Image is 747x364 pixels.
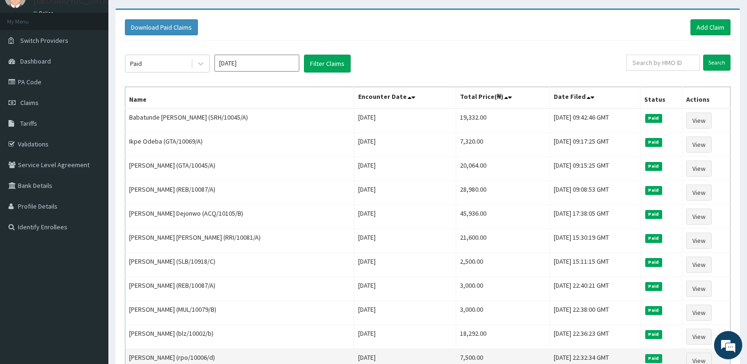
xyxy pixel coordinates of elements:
[125,157,354,181] td: [PERSON_NAME] (GTA/10045/A)
[550,181,640,205] td: [DATE] 09:08:53 GMT
[304,55,351,73] button: Filter Claims
[456,205,550,229] td: 45,936.00
[686,137,712,153] a: View
[686,209,712,225] a: View
[456,277,550,301] td: 3,000.00
[456,229,550,253] td: 21,600.00
[354,253,456,277] td: [DATE]
[686,257,712,273] a: View
[456,133,550,157] td: 7,320.00
[550,108,640,133] td: [DATE] 09:42:46 GMT
[645,330,662,339] span: Paid
[354,87,456,109] th: Encounter Date
[686,113,712,129] a: View
[550,229,640,253] td: [DATE] 15:30:19 GMT
[125,277,354,301] td: [PERSON_NAME] (REB/10087/A)
[550,205,640,229] td: [DATE] 17:38:05 GMT
[626,55,700,71] input: Search by HMO ID
[125,133,354,157] td: Ikpe Odeba (GTA/10069/A)
[354,277,456,301] td: [DATE]
[456,87,550,109] th: Total Price(₦)
[456,301,550,325] td: 3,000.00
[125,301,354,325] td: [PERSON_NAME] (MUL/10079/B)
[645,210,662,218] span: Paid
[125,181,354,205] td: [PERSON_NAME] (REB/10087/A)
[645,114,662,122] span: Paid
[640,87,682,109] th: Status
[645,162,662,170] span: Paid
[686,185,712,201] a: View
[645,306,662,315] span: Paid
[125,325,354,349] td: [PERSON_NAME] (blz/10002/b)
[686,161,712,177] a: View
[690,19,731,35] a: Add Claim
[354,157,456,181] td: [DATE]
[125,19,198,35] button: Download Paid Claims
[354,133,456,157] td: [DATE]
[550,301,640,325] td: [DATE] 22:38:00 GMT
[17,47,38,71] img: d_794563401_company_1708531726252_794563401
[550,253,640,277] td: [DATE] 15:11:15 GMT
[645,186,662,194] span: Paid
[456,108,550,133] td: 19,332.00
[354,229,456,253] td: [DATE]
[550,87,640,109] th: Date Filed
[354,108,456,133] td: [DATE]
[682,87,731,109] th: Actions
[125,87,354,109] th: Name
[33,10,56,16] a: Online
[125,229,354,253] td: [PERSON_NAME] [PERSON_NAME] (RRI/10081/A)
[49,53,158,65] div: Chat with us now
[645,138,662,146] span: Paid
[686,233,712,249] a: View
[20,36,68,45] span: Switch Providers
[354,205,456,229] td: [DATE]
[686,281,712,297] a: View
[645,234,662,243] span: Paid
[20,98,39,107] span: Claims
[645,354,662,363] span: Paid
[456,253,550,277] td: 2,500.00
[456,157,550,181] td: 20,064.00
[550,133,640,157] td: [DATE] 09:17:25 GMT
[550,277,640,301] td: [DATE] 22:40:21 GMT
[645,258,662,267] span: Paid
[703,55,731,71] input: Search
[686,329,712,345] a: View
[130,59,142,68] div: Paid
[214,55,299,72] input: Select Month and Year
[550,325,640,349] td: [DATE] 22:36:23 GMT
[354,181,456,205] td: [DATE]
[125,253,354,277] td: [PERSON_NAME] (SLB/10918/C)
[20,57,51,65] span: Dashboard
[20,119,37,128] span: Tariffs
[125,108,354,133] td: Babatunde [PERSON_NAME] (SRH/10045/A)
[5,257,180,290] textarea: Type your message and hit 'Enter'
[456,325,550,349] td: 18,292.00
[354,301,456,325] td: [DATE]
[686,305,712,321] a: View
[354,325,456,349] td: [DATE]
[125,205,354,229] td: [PERSON_NAME] Dejonwo (ACQ/10105/B)
[456,181,550,205] td: 28,980.00
[55,119,130,214] span: We're online!
[645,282,662,291] span: Paid
[155,5,177,27] div: Minimize live chat window
[550,157,640,181] td: [DATE] 09:15:25 GMT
